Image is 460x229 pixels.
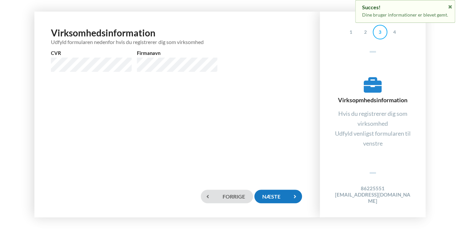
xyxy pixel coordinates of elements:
[333,76,412,104] div: Virksopmhedsinformation
[333,192,412,205] h4: [EMAIL_ADDRESS][DOMAIN_NAME]
[362,4,448,11] div: Succes!
[373,25,387,39] div: 3
[333,185,412,192] h4: 86225551
[137,50,217,56] label: Firmanavn
[51,50,131,56] label: CVR
[51,27,303,45] h1: Virksomhedsinformation
[362,12,448,18] p: Dine bruger informationer er blevet gemt.
[358,25,373,39] div: 2
[344,25,358,39] div: 1
[333,109,412,148] div: Hvis du registrerer dig som virksomhed Udfyld venligst formularen til venstre
[387,25,402,39] div: 4
[254,190,302,203] div: Næste
[201,190,253,203] div: Forrige
[51,39,303,45] div: Udfyld formularen nedenfor hvis du registrerer dig som virksomhed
